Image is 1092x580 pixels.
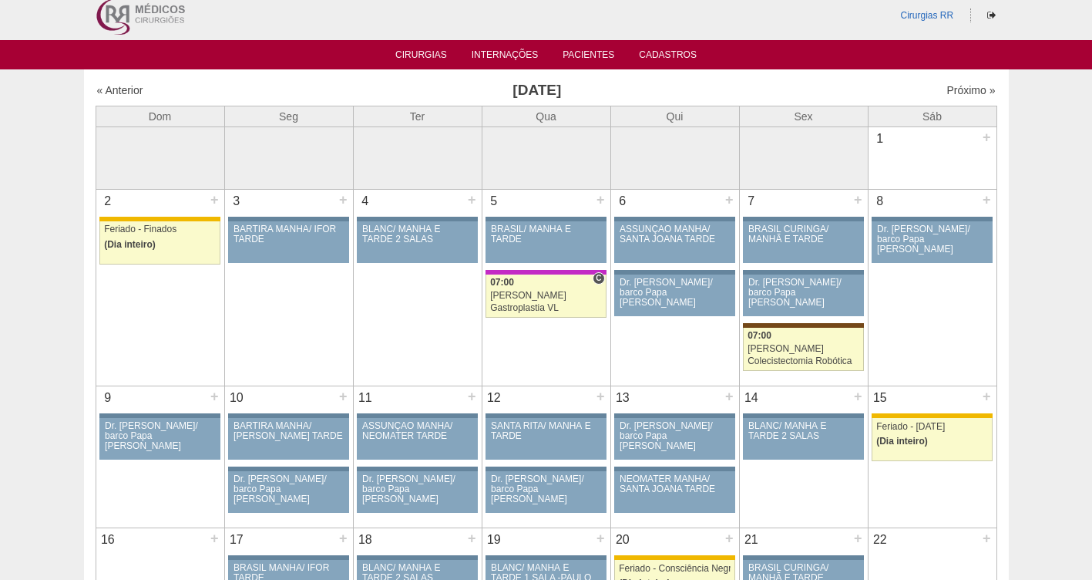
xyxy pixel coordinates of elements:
[877,224,987,255] div: Dr. [PERSON_NAME]/ barco Papa [PERSON_NAME]
[872,413,992,418] div: Key: Feriado
[486,471,606,513] a: Dr. [PERSON_NAME]/ barco Papa [PERSON_NAME]
[872,217,992,221] div: Key: Aviso
[748,344,859,354] div: [PERSON_NAME]
[491,474,601,505] div: Dr. [PERSON_NAME]/ barco Papa [PERSON_NAME]
[723,528,736,548] div: +
[96,528,120,551] div: 16
[104,224,216,234] div: Feriado - Finados
[96,106,224,126] th: Dom
[224,106,353,126] th: Seg
[225,190,249,213] div: 3
[563,49,614,65] a: Pacientes
[225,528,249,551] div: 17
[362,474,472,505] div: Dr. [PERSON_NAME]/ barco Papa [PERSON_NAME]
[228,555,348,560] div: Key: Aviso
[748,356,859,366] div: Colecistectomia Robótica
[472,49,539,65] a: Internações
[740,528,764,551] div: 21
[852,190,865,210] div: +
[208,190,221,210] div: +
[486,413,606,418] div: Key: Aviso
[611,386,635,410] div: 13
[743,323,863,328] div: Key: Santa Joana
[354,386,378,410] div: 11
[743,413,863,418] div: Key: Aviso
[594,528,607,548] div: +
[868,106,996,126] th: Sáb
[99,418,220,460] a: Dr. [PERSON_NAME]/ barco Papa [PERSON_NAME]
[312,79,761,102] h3: [DATE]
[594,190,607,210] div: +
[743,418,863,460] a: BLANC/ MANHÃ E TARDE 2 SALAS
[490,303,602,313] div: Gastroplastia VL
[362,224,472,244] div: BLANC/ MANHÃ E TARDE 2 SALAS
[234,421,344,441] div: BARTIRA MANHÃ/ [PERSON_NAME] TARDE
[620,421,730,452] div: Dr. [PERSON_NAME]/ barco Papa [PERSON_NAME]
[353,106,482,126] th: Ter
[482,106,610,126] th: Qua
[614,555,734,560] div: Key: Feriado
[357,471,477,513] a: Dr. [PERSON_NAME]/ barco Papa [PERSON_NAME]
[337,386,350,406] div: +
[357,221,477,263] a: BLANC/ MANHÃ E TARDE 2 SALAS
[614,217,734,221] div: Key: Aviso
[491,224,601,244] div: BRASIL/ MANHÃ E TARDE
[104,239,156,250] span: (Dia inteiro)
[486,275,606,318] a: C 07:00 [PERSON_NAME] Gastroplastia VL
[980,386,993,406] div: +
[357,413,477,418] div: Key: Aviso
[337,528,350,548] div: +
[225,386,249,410] div: 10
[593,272,604,285] span: Consultório
[357,467,477,471] div: Key: Aviso
[852,528,865,548] div: +
[620,224,730,244] div: ASSUNÇÃO MANHÃ/ SANTA JOANA TARDE
[620,278,730,309] div: Dr. [PERSON_NAME]/ barco Papa [PERSON_NAME]
[490,291,602,301] div: [PERSON_NAME]
[96,386,120,410] div: 9
[748,421,858,441] div: BLANC/ MANHÃ E TARDE 2 SALAS
[869,386,892,410] div: 15
[639,49,697,65] a: Cadastros
[743,555,863,560] div: Key: Aviso
[740,190,764,213] div: 7
[620,474,730,494] div: NEOMATER MANHÃ/ SANTA JOANA TARDE
[869,127,892,150] div: 1
[357,217,477,221] div: Key: Aviso
[748,330,771,341] span: 07:00
[105,421,215,452] div: Dr. [PERSON_NAME]/ barco Papa [PERSON_NAME]
[872,418,992,461] a: Feriado - [DATE] (Dia inteiro)
[486,217,606,221] div: Key: Aviso
[228,413,348,418] div: Key: Aviso
[980,127,993,147] div: +
[614,471,734,513] a: NEOMATER MANHÃ/ SANTA JOANA TARDE
[354,190,378,213] div: 4
[234,224,344,244] div: BARTIRA MANHÃ/ IFOR TARDE
[748,224,858,244] div: BRASIL CURINGA/ MANHÃ E TARDE
[486,418,606,460] a: SANTA RITA/ MANHÃ E TARDE
[743,221,863,263] a: BRASIL CURINGA/ MANHÃ E TARDE
[900,10,953,21] a: Cirurgias RR
[99,217,220,221] div: Key: Feriado
[486,270,606,275] div: Key: Maria Braido
[228,217,348,221] div: Key: Aviso
[486,221,606,263] a: BRASIL/ MANHÃ E TARDE
[980,528,993,548] div: +
[987,11,996,20] i: Sair
[234,474,344,505] div: Dr. [PERSON_NAME]/ barco Papa [PERSON_NAME]
[490,277,514,288] span: 07:00
[743,270,863,275] div: Key: Aviso
[619,564,731,574] div: Feriado - Consciência Negra
[395,49,447,65] a: Cirurgias
[740,386,764,410] div: 14
[869,190,892,213] div: 8
[872,221,992,263] a: Dr. [PERSON_NAME]/ barco Papa [PERSON_NAME]
[869,528,892,551] div: 22
[614,413,734,418] div: Key: Aviso
[357,555,477,560] div: Key: Aviso
[743,328,863,371] a: 07:00 [PERSON_NAME] Colecistectomia Robótica
[743,275,863,316] a: Dr. [PERSON_NAME]/ barco Papa [PERSON_NAME]
[465,528,479,548] div: +
[610,106,739,126] th: Qui
[228,418,348,460] a: BARTIRA MANHÃ/ [PERSON_NAME] TARDE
